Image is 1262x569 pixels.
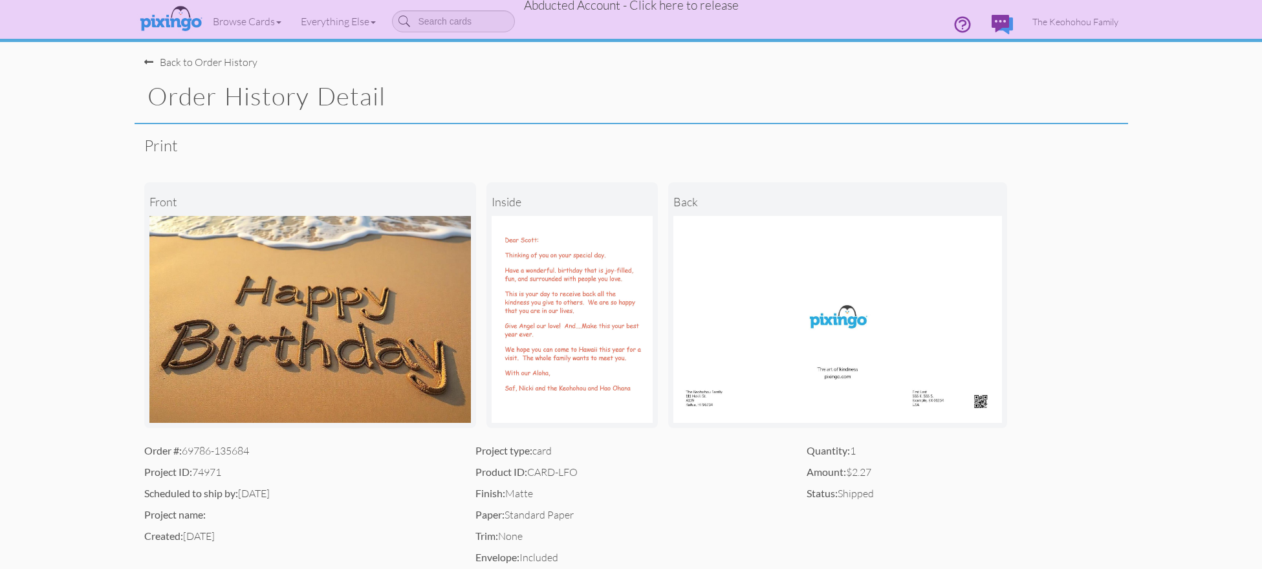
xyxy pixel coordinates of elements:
span: The Keohohou Family [1032,16,1118,27]
h1: Order History Detail [147,83,1128,110]
div: Print [144,124,1118,167]
strong: Product ID: [475,466,527,478]
div: 1 [807,444,1118,458]
a: Everything Else [291,5,386,38]
nav-back: Order History [144,42,1118,70]
strong: Project type: [475,444,532,456]
div: inside [492,188,653,216]
div: Matte [475,486,787,501]
div: 74971 [144,465,456,480]
strong: Quantity: [807,444,850,456]
input: Search cards [392,10,515,32]
a: The Keohohou Family [1023,5,1128,38]
div: card [475,444,787,458]
strong: Order #: [144,444,182,456]
img: Landscape Image [149,216,472,423]
img: comments.svg [992,15,1013,34]
div: CARD-LFO [475,465,787,480]
img: Landscape Image [673,216,1002,423]
div: $2.27 [807,465,1118,480]
div: Back to Order History [144,55,257,70]
strong: Finish: [475,487,505,499]
strong: Paper: [475,508,505,521]
img: Landscape Image [492,216,653,423]
strong: Project ID: [144,466,192,478]
img: pixingo logo [136,3,205,36]
strong: Status: [807,487,838,499]
a: Browse Cards [203,5,291,38]
div: [DATE] [144,529,456,544]
strong: Scheduled to ship by: [144,487,238,499]
div: None [475,529,787,544]
div: Standard Paper [475,508,787,522]
div: back [673,188,1002,216]
strong: Project name: [144,508,206,521]
div: front [149,188,472,216]
div: 69786-135684 [144,444,456,458]
div: [DATE] [144,486,456,501]
div: Shipped [807,486,1118,501]
strong: Amount: [807,466,846,478]
strong: Created: [144,530,183,542]
strong: Envelope: [475,551,519,563]
div: Included [475,550,787,565]
strong: Trim: [475,530,498,542]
